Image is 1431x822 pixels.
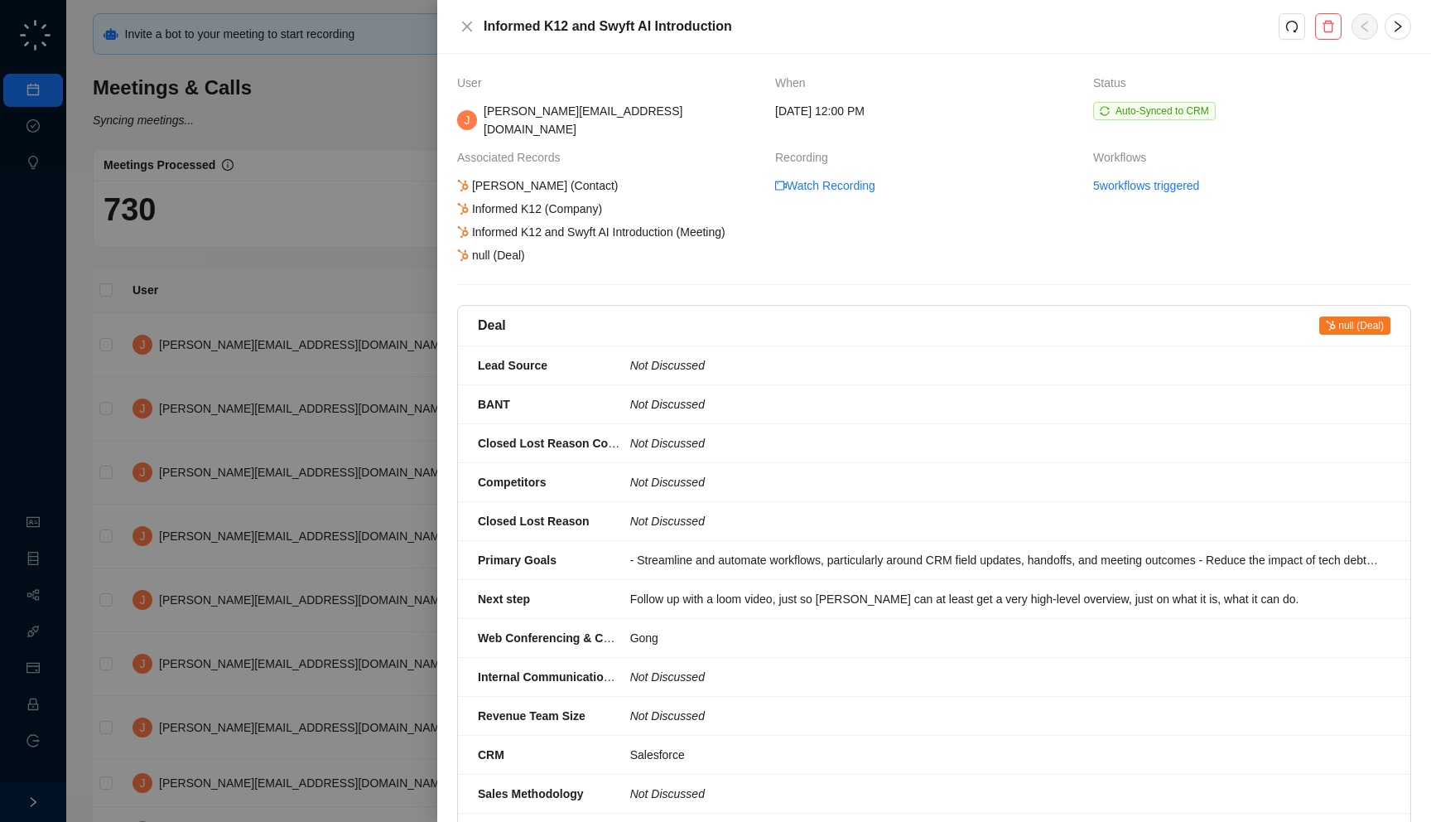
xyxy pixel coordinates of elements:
[1322,20,1335,33] span: delete
[630,359,705,372] i: Not Discussed
[630,670,705,684] i: Not Discussed
[775,180,787,191] span: video-camera
[630,476,705,489] i: Not Discussed
[775,102,865,120] span: [DATE] 12:00 PM
[460,20,474,33] span: close
[478,476,546,489] strong: Competitors
[630,437,705,450] i: Not Discussed
[1115,105,1209,117] span: Auto-Synced to CRM
[630,590,1380,608] div: Follow up with a loom video, just so [PERSON_NAME] can at least get a very high-level overview, j...
[478,670,638,684] strong: Internal Communication Tool
[478,709,585,723] strong: Revenue Team Size
[775,176,875,195] a: Watch Recording
[478,316,506,336] h5: Deal
[630,551,1380,569] div: - Streamline and automate workflows, particularly around CRM field updates, handoffs, and meeting...
[630,746,1380,764] div: Salesforce
[478,748,504,762] strong: CRM
[457,17,477,36] button: Close
[455,200,605,218] div: Informed K12 (Company)
[457,74,490,92] span: User
[1093,148,1154,167] span: Workflows
[630,709,705,723] i: Not Discussed
[630,398,705,411] i: Not Discussed
[484,17,1279,36] h5: Informed K12 and Swyft AI Introduction
[478,359,547,372] strong: Lead Source
[478,631,779,645] strong: Web Conferencing & Conversational Intelligence Tools
[630,515,705,528] i: Not Discussed
[630,629,1380,647] div: Gong
[455,223,728,241] div: Informed K12 and Swyft AI Introduction (Meeting)
[465,111,470,129] span: J
[478,515,590,528] strong: Closed Lost Reason
[478,592,530,606] strong: Next step
[1093,74,1135,92] span: Status
[1319,316,1390,336] a: null (Deal)
[478,437,636,450] strong: Closed Lost Reason Context
[630,787,705,800] i: Not Discussed
[455,176,621,195] div: [PERSON_NAME] (Contact)
[1391,20,1404,33] span: right
[1093,176,1199,195] a: 5 workflows triggered
[455,246,528,264] div: null (Deal)
[478,787,584,800] strong: Sales Methodology
[457,148,569,167] span: Associated Records
[478,398,510,411] strong: BANT
[775,148,836,167] span: Recording
[1285,20,1298,33] span: redo
[1100,106,1110,116] span: sync
[484,104,682,136] span: [PERSON_NAME][EMAIL_ADDRESS][DOMAIN_NAME]
[775,74,814,92] span: When
[478,554,556,567] strong: Primary Goals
